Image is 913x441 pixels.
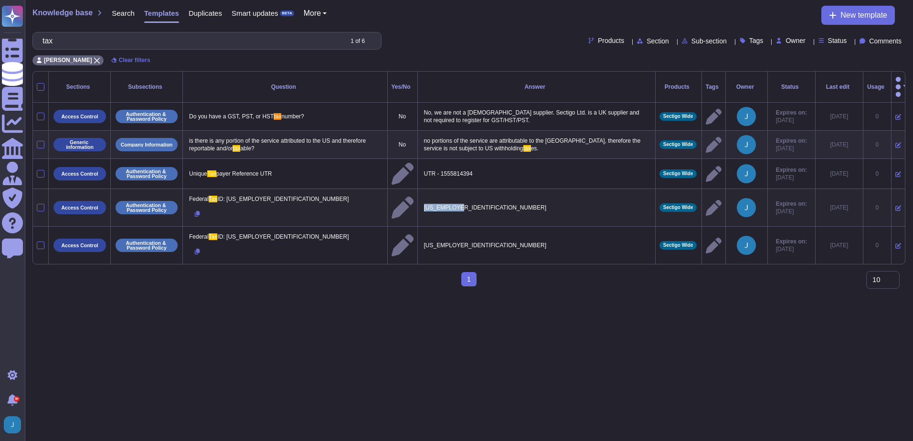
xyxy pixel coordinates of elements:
p: Access Control [61,114,98,119]
div: [DATE] [819,113,859,120]
div: 1 of 6 [350,38,365,44]
div: [DATE] [819,170,859,178]
span: Expires on: [776,238,807,245]
p: Access Control [61,205,98,210]
div: Answer [422,84,651,90]
div: Subsections [115,84,179,90]
span: [DATE] [776,145,807,152]
span: Sectigo Wide [663,171,693,176]
p: No [392,141,414,148]
p: UTR - 1555814394 [422,168,651,180]
span: Expires on: [776,137,807,145]
button: More [304,10,327,17]
span: Tax [207,170,216,177]
div: 0 [867,204,887,211]
div: 0 [867,170,887,178]
p: No [392,113,414,120]
span: tax [523,145,531,152]
img: user [737,198,756,217]
div: Products [659,84,698,90]
span: no portions of the service are attributable to the [GEOGRAPHIC_DATA], therefore the service is no... [424,137,642,152]
div: Status [772,84,811,90]
span: Knowledge base [32,9,93,17]
span: Comments [869,38,902,44]
span: Sectigo Wide [663,142,693,147]
div: Usage [867,84,887,90]
div: [DATE] [819,204,859,211]
span: Search [112,10,135,17]
input: Search by keywords [38,32,342,49]
span: es. [531,145,539,152]
div: 0 [867,141,887,148]
div: [DATE] [819,241,859,249]
img: user [737,236,756,255]
span: Expires on: [776,200,807,208]
span: Unique [189,170,207,177]
span: Expires on: [776,109,807,116]
span: Duplicates [189,10,222,17]
img: user [737,164,756,183]
span: tax [233,145,240,152]
span: Sectigo Wide [663,205,693,210]
img: user [4,416,21,433]
p: Generic information [57,140,103,150]
span: [PERSON_NAME] [44,57,92,63]
button: New template [821,6,895,25]
span: New template [840,11,887,19]
p: Authentication & Password Policy [119,241,174,251]
span: Sectigo Wide [663,114,693,119]
span: Expires on: [776,166,807,174]
span: 1 [461,272,477,286]
span: Sub-section [691,38,727,44]
span: able? [240,145,254,152]
span: Clear filters [119,57,150,63]
div: Yes/No [392,84,414,90]
span: Federal [189,196,209,202]
div: Tags [706,84,722,90]
span: Tags [749,37,764,44]
img: user [737,107,756,126]
span: Smart updates [232,10,278,17]
div: Question [187,84,383,90]
div: Owner [730,84,764,90]
span: tax [274,113,281,120]
span: ID: [US_EMPLOYER_IDENTIFICATION_NUMBER] [217,196,349,202]
img: user [737,135,756,154]
span: Do you have a GST, PST, or HST [189,113,274,120]
span: payer Reference UTR [216,170,272,177]
div: BETA [280,10,294,16]
span: [DATE] [776,208,807,215]
span: Federal [189,233,209,240]
span: Tax [209,196,218,202]
div: 9+ [14,396,20,402]
span: Tax [209,233,218,240]
span: More [304,10,321,17]
span: Owner [786,37,805,44]
span: Sectigo Wide [663,243,693,248]
span: ID: [US_EMPLOYER_IDENTIFICATION_NUMBER] [217,233,349,240]
span: Templates [144,10,179,17]
span: [DATE] [776,116,807,124]
span: [DATE] [776,245,807,253]
div: 0 [867,241,887,249]
div: Sections [53,84,106,90]
p: Access Control [61,243,98,248]
span: number? [281,113,304,120]
p: Access Control [61,171,98,177]
div: [DATE] [819,141,859,148]
p: [US_EMPLOYER_IDENTIFICATION_NUMBER] [422,201,651,214]
p: Company Information [121,142,173,147]
p: [US_EMPLOYER_IDENTIFICATION_NUMBER] [422,239,651,252]
p: Authentication & Password Policy [119,169,174,179]
p: Authentication & Password Policy [119,203,174,213]
button: user [2,414,28,435]
p: Authentication & Password Policy [119,112,174,122]
span: Section [647,38,669,44]
div: Last edit [819,84,859,90]
span: is there is any portion of the service attributed to the US and therefore reportable and/or [189,137,368,152]
span: Products [598,37,624,44]
div: 0 [867,113,887,120]
span: Status [828,37,847,44]
span: [DATE] [776,174,807,181]
p: No, we are not a [DEMOGRAPHIC_DATA] supplier. Sectigo Ltd. is a UK supplier and not required to r... [422,106,651,126]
